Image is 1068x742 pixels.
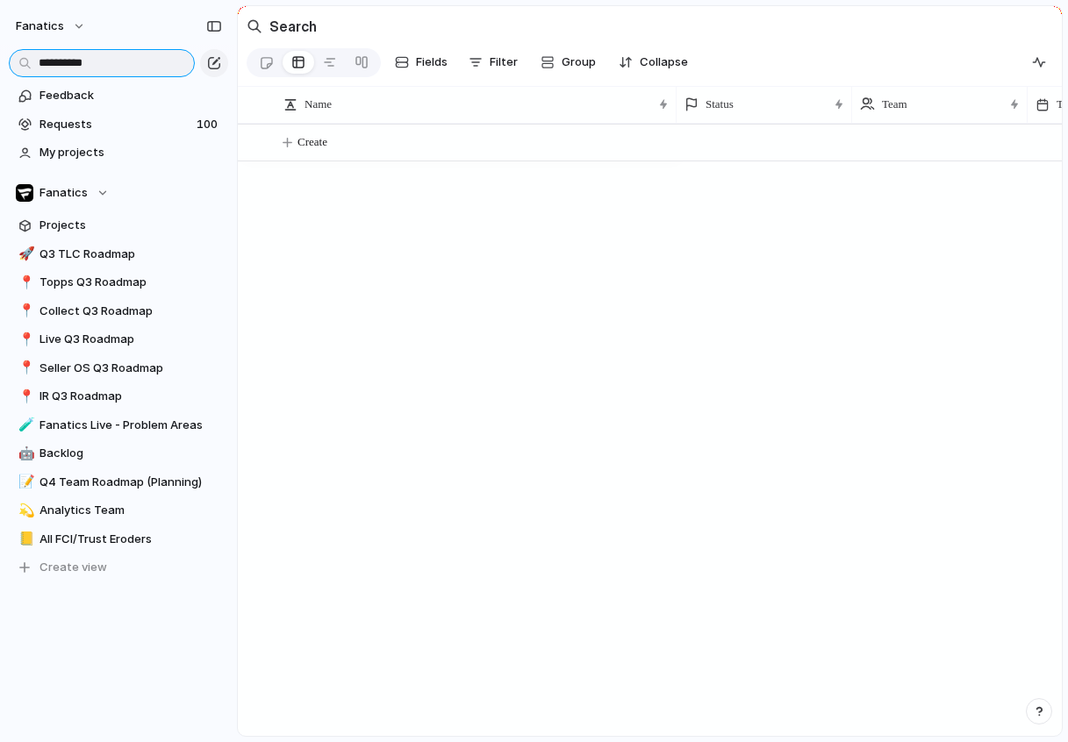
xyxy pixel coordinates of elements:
button: Fields [388,48,455,76]
div: 💫 [18,501,31,521]
button: 🚀 [16,246,33,263]
div: 📍 [18,273,31,293]
button: 📝 [16,474,33,491]
h2: Search [269,16,317,37]
div: 📍 [18,301,31,321]
span: Name [305,96,332,113]
div: 📍 [18,387,31,407]
a: Feedback [9,82,228,109]
div: 🤖 [18,444,31,464]
a: 💫Analytics Team [9,497,228,524]
span: Backlog [39,445,222,462]
button: Filter [462,48,525,76]
button: 📍 [16,303,33,320]
span: Feedback [39,87,222,104]
span: Topps Q3 Roadmap [39,274,222,291]
a: 📍Topps Q3 Roadmap [9,269,228,296]
span: Team [882,96,907,113]
a: 🤖Backlog [9,440,228,467]
button: Fanatics [9,180,228,206]
div: 📒 [18,529,31,549]
span: 100 [197,116,221,133]
a: 📍Live Q3 Roadmap [9,326,228,353]
button: 📍 [16,274,33,291]
button: 🧪 [16,417,33,434]
button: 📍 [16,331,33,348]
span: Filter [490,54,518,71]
a: Projects [9,212,228,239]
button: 📒 [16,531,33,548]
span: Seller OS Q3 Roadmap [39,360,222,377]
button: 🤖 [16,445,33,462]
span: Analytics Team [39,502,222,519]
button: 📍 [16,388,33,405]
span: Collapse [640,54,688,71]
div: 📝 [18,472,31,492]
span: Group [562,54,596,71]
a: My projects [9,139,228,166]
span: Fields [416,54,448,71]
span: Requests [39,116,191,133]
span: My projects [39,144,222,161]
button: Collapse [612,48,695,76]
a: 🧪Fanatics Live - Problem Areas [9,412,228,439]
span: Collect Q3 Roadmap [39,303,222,320]
a: 📒All FCI/Trust Eroders [9,526,228,553]
span: All FCI/Trust Eroders [39,531,222,548]
a: 📝Q4 Team Roadmap (Planning) [9,469,228,496]
button: Create view [9,554,228,581]
span: Create [297,133,327,151]
a: 📍Collect Q3 Roadmap [9,298,228,325]
span: Q3 TLC Roadmap [39,246,222,263]
div: 📍 [18,330,31,350]
span: Create view [39,559,107,576]
span: Q4 Team Roadmap (Planning) [39,474,222,491]
span: IR Q3 Roadmap [39,388,222,405]
span: Live Q3 Roadmap [39,331,222,348]
span: Status [706,96,734,113]
button: Group [532,48,605,76]
button: 💫 [16,502,33,519]
a: 📍Seller OS Q3 Roadmap [9,355,228,382]
button: fanatics [8,12,95,40]
div: 🚀 [18,244,31,264]
a: 📍IR Q3 Roadmap [9,383,228,410]
div: 📍 [18,358,31,378]
span: Fanatics [39,184,88,202]
span: Fanatics Live - Problem Areas [39,417,222,434]
a: Requests100 [9,111,228,138]
span: fanatics [16,18,64,35]
button: 📍 [16,360,33,377]
a: 🚀Q3 TLC Roadmap [9,241,228,268]
span: Projects [39,217,222,234]
div: 🧪 [18,415,31,435]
